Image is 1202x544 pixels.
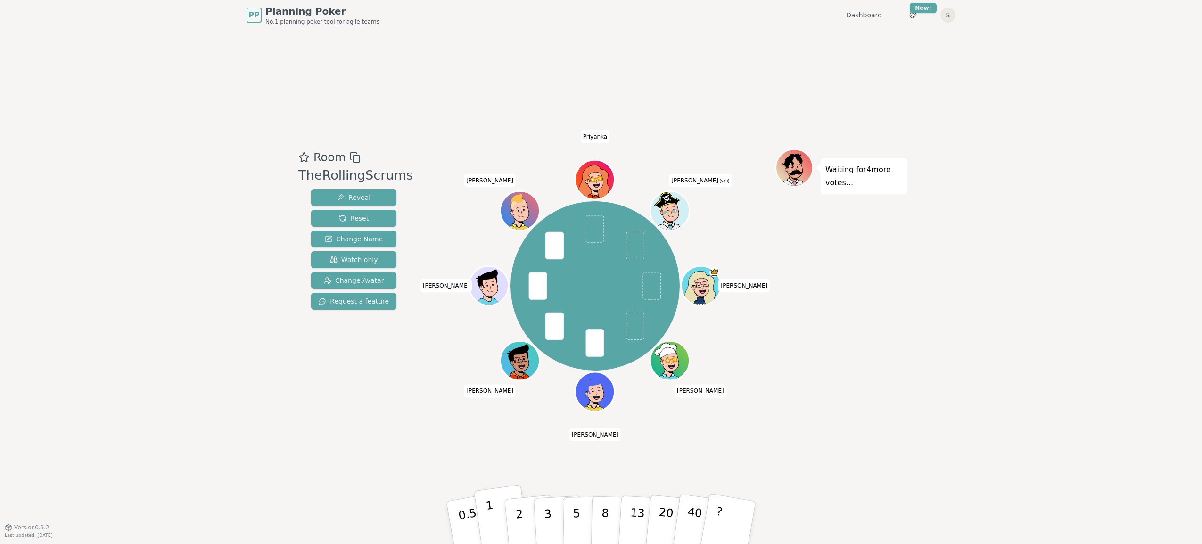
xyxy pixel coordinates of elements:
button: Click to change your avatar [652,192,689,229]
span: Request a feature [319,297,389,306]
button: Change Name [311,231,396,247]
button: New! [905,7,922,24]
span: Version 0.9.2 [14,524,49,531]
span: Click to change your name [675,385,726,398]
span: Click to change your name [569,428,621,441]
span: Last updated: [DATE] [5,533,53,538]
span: Change Avatar [324,276,384,285]
span: Watch only [330,255,378,264]
a: Dashboard [846,10,882,20]
button: S [940,8,955,23]
span: Click to change your name [420,279,472,292]
button: Change Avatar [311,272,396,289]
div: New! [910,3,937,13]
p: Waiting for 4 more votes... [825,163,903,190]
button: Request a feature [311,293,396,310]
span: Change Name [325,234,383,244]
span: Click to change your name [464,385,516,398]
span: Susset SM is the host [710,267,720,277]
button: Reset [311,210,396,227]
span: Click to change your name [669,174,732,187]
span: (you) [718,179,730,183]
button: Reveal [311,189,396,206]
span: No.1 planning poker tool for agile teams [265,18,379,25]
span: Click to change your name [464,174,516,187]
span: Room [313,149,346,166]
span: Click to change your name [718,279,770,292]
div: TheRollingScrums [298,166,413,185]
button: Add as favourite [298,149,310,166]
span: Click to change your name [581,130,609,143]
span: PP [248,9,259,21]
a: PPPlanning PokerNo.1 planning poker tool for agile teams [247,5,379,25]
span: Reset [339,214,369,223]
button: Watch only [311,251,396,268]
span: Planning Poker [265,5,379,18]
span: Reveal [337,193,370,202]
button: Version0.9.2 [5,524,49,531]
